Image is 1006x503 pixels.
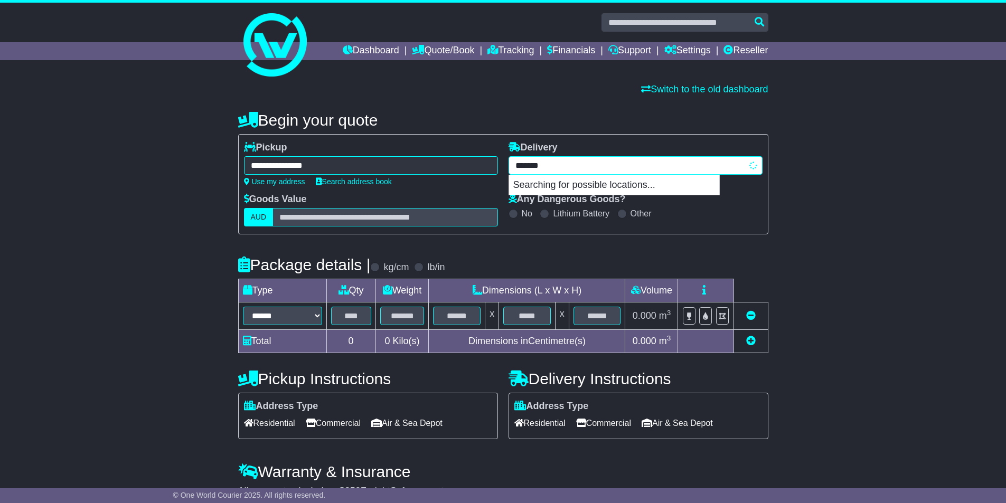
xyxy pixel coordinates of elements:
[746,310,756,321] a: Remove this item
[238,486,768,497] div: All our quotes include a $ FreightSafe warranty.
[316,177,392,186] a: Search address book
[641,84,768,94] a: Switch to the old dashboard
[659,310,671,321] span: m
[238,370,498,387] h4: Pickup Instructions
[553,208,609,219] label: Lithium Battery
[173,491,326,499] span: © One World Courier 2025. All rights reserved.
[642,415,713,431] span: Air & Sea Depot
[244,177,305,186] a: Use my address
[244,194,307,205] label: Goods Value
[509,175,719,195] p: Searching for possible locations...
[384,336,390,346] span: 0
[326,279,375,302] td: Qty
[509,194,626,205] label: Any Dangerous Goods?
[633,310,656,321] span: 0.000
[427,262,445,273] label: lb/in
[383,262,409,273] label: kg/cm
[485,302,499,330] td: x
[429,330,625,353] td: Dimensions in Centimetre(s)
[555,302,569,330] td: x
[371,415,443,431] span: Air & Sea Depot
[487,42,534,60] a: Tracking
[514,401,589,412] label: Address Type
[238,330,326,353] td: Total
[667,334,671,342] sup: 3
[306,415,361,431] span: Commercial
[244,415,295,431] span: Residential
[326,330,375,353] td: 0
[522,208,532,219] label: No
[633,336,656,346] span: 0.000
[625,279,678,302] td: Volume
[238,111,768,129] h4: Begin your quote
[244,401,318,412] label: Address Type
[631,208,652,219] label: Other
[659,336,671,346] span: m
[375,279,429,302] td: Weight
[244,208,274,226] label: AUD
[547,42,595,60] a: Financials
[746,336,756,346] a: Add new item
[345,486,361,496] span: 250
[509,142,558,154] label: Delivery
[244,142,287,154] label: Pickup
[412,42,474,60] a: Quote/Book
[514,415,566,431] span: Residential
[664,42,711,60] a: Settings
[238,463,768,480] h4: Warranty & Insurance
[343,42,399,60] a: Dashboard
[723,42,768,60] a: Reseller
[576,415,631,431] span: Commercial
[608,42,651,60] a: Support
[667,309,671,317] sup: 3
[509,370,768,387] h4: Delivery Instructions
[509,156,763,175] typeahead: Please provide city
[375,330,429,353] td: Kilo(s)
[429,279,625,302] td: Dimensions (L x W x H)
[238,279,326,302] td: Type
[238,256,371,273] h4: Package details |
